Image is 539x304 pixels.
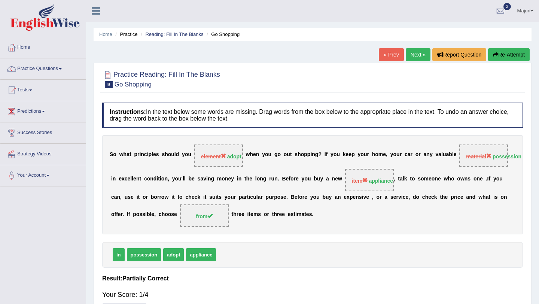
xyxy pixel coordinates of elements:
[459,145,508,167] span: Drop target
[195,194,198,200] b: c
[122,176,125,182] b: x
[356,194,359,200] b: n
[415,152,419,158] b: o
[0,144,86,162] a: Strategy Videos
[141,152,144,158] b: n
[451,176,454,182] b: o
[295,152,298,158] b: s
[242,194,245,200] b: a
[133,176,136,182] b: e
[200,176,203,182] b: a
[426,152,430,158] b: n
[168,176,169,182] b: ,
[173,194,175,200] b: t
[119,152,124,158] b: w
[493,176,496,182] b: y
[360,152,364,158] b: o
[272,194,274,200] b: r
[302,176,305,182] b: y
[138,194,140,200] b: t
[182,176,183,182] b: '
[130,176,132,182] b: l
[246,152,250,158] b: w
[363,194,366,200] b: v
[160,176,161,182] b: i
[114,194,117,200] b: a
[310,194,313,200] b: y
[147,176,150,182] b: o
[274,176,278,182] b: n
[184,176,186,182] b: l
[358,152,361,158] b: y
[301,152,304,158] b: o
[258,194,261,200] b: a
[477,176,480,182] b: n
[346,152,349,158] b: e
[176,152,179,158] b: d
[335,176,338,182] b: e
[183,176,184,182] b: l
[326,194,329,200] b: u
[317,176,320,182] b: u
[379,48,404,61] a: « Prev
[332,176,335,182] b: n
[446,152,449,158] b: a
[174,152,176,158] b: l
[401,194,403,200] b: i
[338,194,341,200] b: n
[396,152,400,158] b: u
[396,194,398,200] b: r
[102,69,220,88] h2: Practice Reading: Fill In The Blanks
[250,194,253,200] b: c
[375,152,378,158] b: o
[393,152,397,158] b: o
[465,176,468,182] b: n
[212,194,216,200] b: u
[345,169,394,191] span: Drop target
[128,176,131,182] b: e
[139,152,141,158] b: i
[283,194,286,200] b: e
[369,178,393,184] strong: appliance
[294,176,296,182] b: r
[353,194,356,200] b: e
[274,194,277,200] b: p
[0,122,86,141] a: Success Stories
[468,176,471,182] b: s
[316,194,320,200] b: u
[418,176,421,182] b: s
[304,176,308,182] b: o
[110,152,113,158] b: S
[390,194,393,200] b: s
[239,194,242,200] b: p
[137,194,138,200] b: i
[188,194,192,200] b: h
[443,152,446,158] b: u
[188,176,192,182] b: b
[291,194,295,200] b: B
[0,37,86,56] a: Home
[457,176,460,182] b: o
[151,194,154,200] b: b
[110,109,146,115] b: Instructions:
[269,194,272,200] b: u
[175,176,178,182] b: o
[295,194,298,200] b: e
[211,176,214,182] b: g
[284,152,287,158] b: o
[228,176,231,182] b: e
[432,48,486,61] button: Report Question
[406,48,430,61] a: Next »
[473,176,477,182] b: o
[192,194,195,200] b: e
[205,31,240,38] li: Go Shopping
[398,176,400,182] b: t
[290,152,292,158] b: t
[282,176,286,182] b: B
[238,176,242,182] b: n
[0,80,86,98] a: Tests
[192,176,195,182] b: e
[185,194,188,200] b: c
[400,152,402,158] b: r
[286,194,288,200] b: .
